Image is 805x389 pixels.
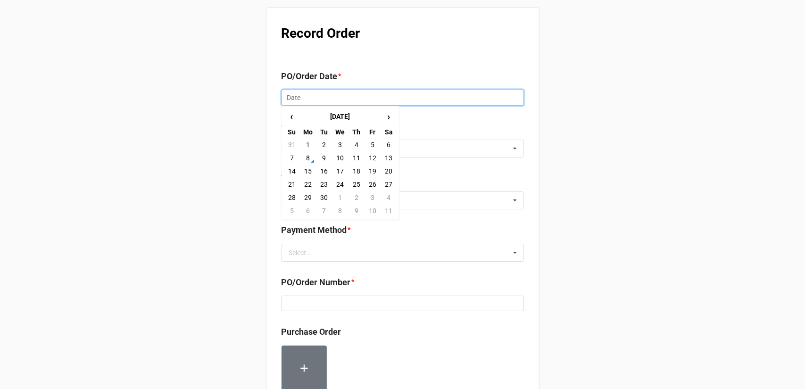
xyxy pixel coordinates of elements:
[300,165,316,178] td: 15
[316,125,332,138] th: Tu
[284,109,299,124] span: ‹
[381,165,397,178] td: 20
[316,151,332,165] td: 9
[365,191,381,204] td: 3
[332,138,348,151] td: 3
[365,178,381,191] td: 26
[300,108,381,125] th: [DATE]
[284,151,300,165] td: 7
[282,70,338,83] label: PO/Order Date
[284,178,300,191] td: 21
[381,178,397,191] td: 27
[282,25,360,41] b: Record Order
[300,191,316,204] td: 29
[289,249,314,256] div: Select ...
[381,109,396,124] span: ›
[316,178,332,191] td: 23
[332,125,348,138] th: We
[365,204,381,217] td: 10
[300,151,316,165] td: 8
[284,191,300,204] td: 28
[381,138,397,151] td: 6
[300,138,316,151] td: 1
[332,151,348,165] td: 10
[284,138,300,151] td: 31
[316,204,332,217] td: 7
[349,165,365,178] td: 18
[381,204,397,217] td: 11
[381,125,397,138] th: Sa
[349,125,365,138] th: Th
[284,204,300,217] td: 5
[282,325,341,339] label: Purchase Order
[284,165,300,178] td: 14
[381,151,397,165] td: 13
[282,90,524,106] input: Date
[282,223,347,237] label: Payment Method
[316,165,332,178] td: 16
[349,178,365,191] td: 25
[349,151,365,165] td: 11
[332,204,348,217] td: 8
[284,125,300,138] th: Su
[316,138,332,151] td: 2
[349,204,365,217] td: 9
[332,178,348,191] td: 24
[332,191,348,204] td: 1
[381,191,397,204] td: 4
[365,125,381,138] th: Fr
[300,178,316,191] td: 22
[365,165,381,178] td: 19
[349,138,365,151] td: 4
[316,191,332,204] td: 30
[300,125,316,138] th: Mo
[332,165,348,178] td: 17
[365,151,381,165] td: 12
[349,191,365,204] td: 2
[365,138,381,151] td: 5
[282,276,351,289] label: PO/Order Number
[300,204,316,217] td: 6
